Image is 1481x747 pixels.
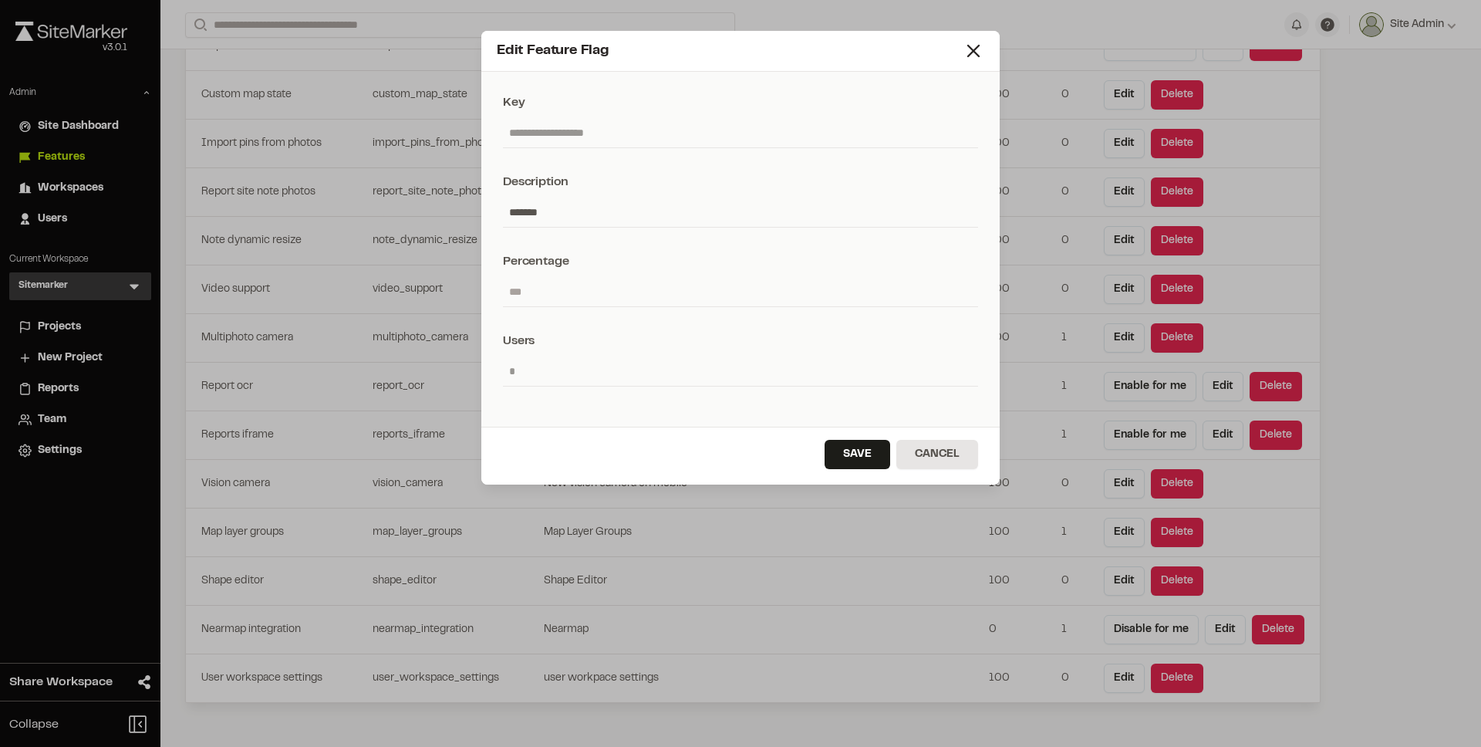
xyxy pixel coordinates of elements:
[503,252,978,271] div: Percentage
[503,332,978,350] div: Users
[503,93,978,112] div: Key
[503,173,978,191] div: Description
[825,440,890,469] button: Save
[896,440,978,469] button: Cancel
[497,41,963,62] div: Edit Feature Flag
